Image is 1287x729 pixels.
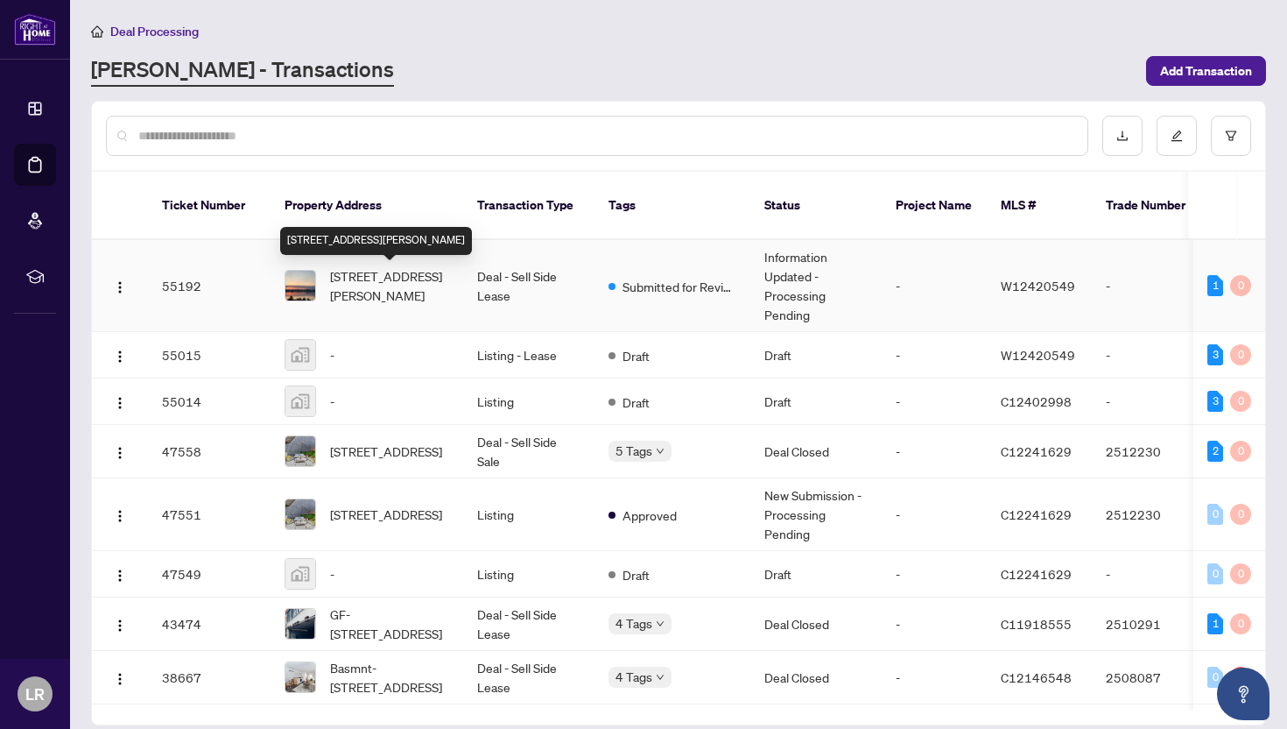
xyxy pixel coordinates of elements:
span: 5 Tags [615,441,652,461]
span: [STREET_ADDRESS][PERSON_NAME] [330,266,449,305]
span: Draft [622,393,650,412]
td: - [1092,551,1214,598]
div: [STREET_ADDRESS][PERSON_NAME] [280,227,472,255]
img: Logo [113,619,127,633]
img: Logo [113,396,127,410]
td: Draft [750,379,882,425]
div: 0 [1230,613,1251,634]
span: C12146548 [1001,669,1072,685]
span: - [330,345,334,364]
button: Logo [106,437,134,465]
td: Listing [463,551,594,598]
div: 3 [1207,391,1223,412]
th: Transaction Type [463,172,594,240]
img: thumbnail-img [285,559,315,589]
div: 0 [1207,667,1223,688]
td: - [1092,332,1214,379]
span: down [656,673,665,682]
span: C12241629 [1001,506,1072,522]
td: New Submission - Processing Pending [750,478,882,551]
button: Logo [106,341,134,369]
div: 0 [1230,441,1251,462]
span: Basmnt-[STREET_ADDRESS] [330,658,449,697]
span: C12241629 [1001,443,1072,459]
td: 55192 [148,240,271,332]
td: 55014 [148,379,271,425]
img: Logo [113,672,127,686]
th: Tags [594,172,750,240]
div: 0 [1230,563,1251,584]
img: logo [14,13,56,46]
th: Ticket Number [148,172,271,240]
td: 2508087 [1092,651,1214,704]
td: 47558 [148,425,271,478]
button: Logo [106,272,134,300]
div: 3 [1207,344,1223,365]
img: Logo [113,446,127,460]
td: - [882,651,987,704]
td: - [882,240,987,332]
span: GF-[STREET_ADDRESS] [330,605,449,643]
span: C12241629 [1001,566,1072,582]
td: - [1092,240,1214,332]
button: filter [1211,116,1251,156]
span: LR [25,682,45,706]
img: thumbnail-img [285,386,315,416]
a: [PERSON_NAME] - Transactions [91,55,394,87]
div: 0 [1230,504,1251,525]
td: Information Updated - Processing Pending [750,240,882,332]
td: - [882,478,987,551]
td: 2510291 [1092,598,1214,651]
div: 0 [1230,344,1251,365]
span: download [1116,130,1129,142]
td: - [882,332,987,379]
td: - [882,598,987,651]
th: Property Address [271,172,463,240]
td: - [882,551,987,598]
td: Deal Closed [750,651,882,704]
td: - [882,379,987,425]
td: 55015 [148,332,271,379]
span: - [330,564,334,584]
span: home [91,25,103,38]
td: Draft [750,551,882,598]
td: 2512230 [1092,478,1214,551]
button: Logo [106,387,134,415]
span: down [656,447,665,456]
button: Open asap [1217,668,1269,720]
td: Listing [463,379,594,425]
img: thumbnail-img [285,271,315,301]
div: 1 [1207,613,1223,634]
td: 2512230 [1092,425,1214,478]
span: - [330,392,334,411]
td: Draft [750,332,882,379]
td: Deal Closed [750,425,882,478]
span: W12420549 [1001,347,1075,363]
button: download [1102,116,1143,156]
td: Deal - Sell Side Lease [463,240,594,332]
img: Logo [113,569,127,583]
td: - [1092,379,1214,425]
td: 43474 [148,598,271,651]
span: filter [1225,130,1237,142]
th: MLS # [987,172,1092,240]
td: Listing - Lease [463,332,594,379]
img: Logo [113,280,127,294]
th: Project Name [882,172,987,240]
div: 0 [1230,275,1251,296]
button: Logo [106,610,134,638]
img: thumbnail-img [285,499,315,529]
span: edit [1171,130,1183,142]
img: thumbnail-img [285,340,315,370]
td: - [882,425,987,478]
th: Status [750,172,882,240]
img: thumbnail-img [285,662,315,692]
span: [STREET_ADDRESS] [330,442,442,461]
div: 0 [1230,391,1251,412]
button: Logo [106,500,134,528]
span: [STREET_ADDRESS] [330,505,442,524]
th: Trade Number [1092,172,1214,240]
img: Logo [113,350,127,364]
div: 0 [1207,504,1223,525]
td: Deal - Sell Side Sale [463,425,594,478]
